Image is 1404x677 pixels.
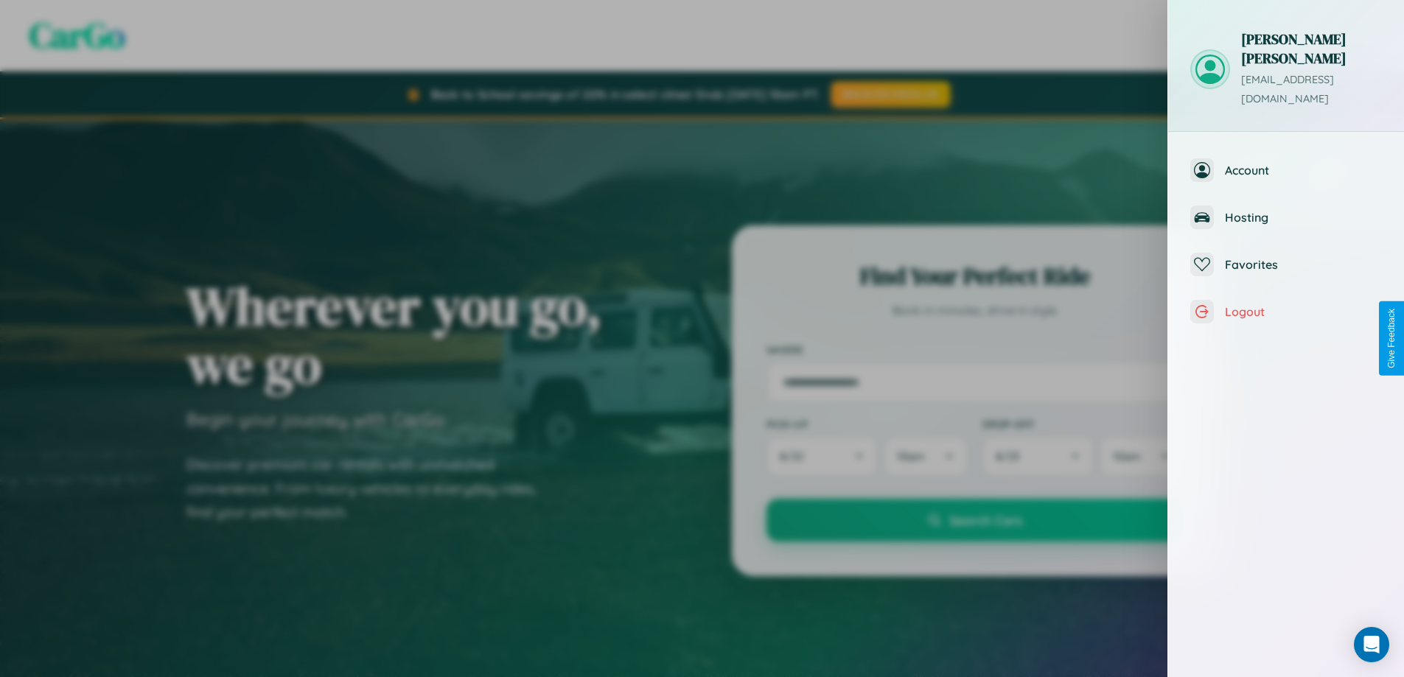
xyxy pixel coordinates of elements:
span: Logout [1225,304,1382,319]
p: [EMAIL_ADDRESS][DOMAIN_NAME] [1241,71,1382,109]
button: Account [1168,147,1404,194]
span: Favorites [1225,257,1382,272]
button: Logout [1168,288,1404,335]
h3: [PERSON_NAME] [PERSON_NAME] [1241,29,1382,68]
span: Account [1225,163,1382,178]
div: Give Feedback [1386,309,1397,368]
button: Favorites [1168,241,1404,288]
div: Open Intercom Messenger [1354,627,1389,662]
button: Hosting [1168,194,1404,241]
span: Hosting [1225,210,1382,225]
